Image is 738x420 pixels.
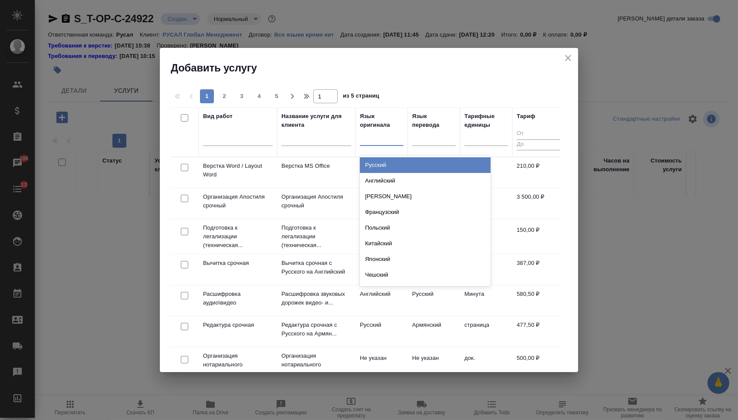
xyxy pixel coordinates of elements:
div: Тарифные единицы [464,112,508,129]
td: Минута [460,285,512,316]
span: 4 [252,92,266,101]
p: Расшифровка звуковых дорожек видео- и... [281,290,351,307]
button: 2 [217,89,231,103]
div: Чешский [360,267,491,283]
td: Не указан [355,221,408,252]
div: Вид работ [203,112,233,121]
div: Тариф [517,112,535,121]
div: Название услуги для клиента [281,112,351,129]
td: Русский [408,285,460,316]
td: страница [460,316,512,347]
span: 2 [217,92,231,101]
td: 3 500,00 ₽ [512,188,565,219]
p: Редактура срочная с Русского на Армян... [281,321,351,338]
div: Японский [360,251,491,267]
div: Сербский [360,283,491,298]
td: 150,00 ₽ [512,221,565,252]
div: Русский [360,157,491,173]
td: Английский [355,285,408,316]
p: Верстка Word / Layout Word [203,162,273,179]
input: До [517,139,560,150]
td: док. [460,349,512,380]
div: Язык перевода [412,112,456,129]
td: Не указан [408,349,460,380]
td: 477,50 ₽ [512,316,565,347]
p: Вычитка срочная [203,259,273,268]
p: Верстка MS Office [281,162,351,170]
td: Не указан [355,157,408,188]
td: Армянский [408,316,460,347]
td: 387,00 ₽ [512,254,565,285]
p: Организация Апостиля срочный [203,193,273,210]
div: Китайский [360,236,491,251]
div: Язык оригинала [360,112,403,129]
input: От [517,129,560,139]
div: Английский [360,173,491,189]
p: Организация Апостиля срочный [281,193,351,210]
h2: Добавить услугу [171,61,578,75]
p: Организация нотариального удостоверен... [281,352,351,378]
p: Расшифровка аудио\видео [203,290,273,307]
p: Вычитка срочная с Русского на Английский [281,259,351,276]
button: 3 [235,89,249,103]
p: Подготовка к легализации (техническая... [281,224,351,250]
td: Русский [355,254,408,285]
td: Русский [355,316,408,347]
div: [PERSON_NAME] [360,189,491,204]
span: 3 [235,92,249,101]
button: 4 [252,89,266,103]
p: Редактура срочная [203,321,273,329]
td: Не указан [355,349,408,380]
p: Подготовка к легализации (техническая... [203,224,273,250]
div: Польский [360,220,491,236]
td: Не указан [355,188,408,219]
span: из 5 страниц [343,91,379,103]
button: 5 [270,89,284,103]
td: 580,50 ₽ [512,285,565,316]
span: 5 [270,92,284,101]
div: Французский [360,204,491,220]
button: close [562,51,575,64]
p: Организация нотариального удостоверен... [203,352,273,378]
td: 500,00 ₽ [512,349,565,380]
td: 210,00 ₽ [512,157,565,188]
